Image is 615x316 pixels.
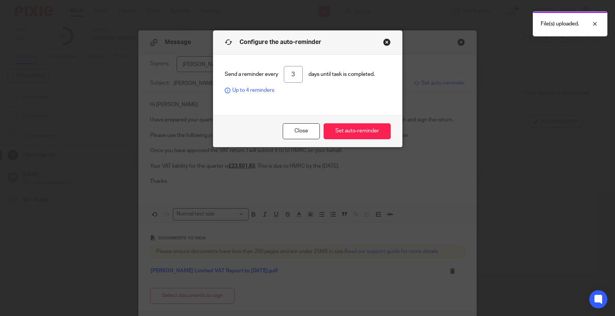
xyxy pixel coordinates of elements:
span: days until task is completed. [308,71,375,78]
span: Up to 4 reminders [225,86,274,94]
p: File(s) uploaded. [541,20,579,28]
button: Close [283,123,320,140]
span: Send a reminder every [225,71,278,78]
button: Set auto-reminder [324,123,391,140]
